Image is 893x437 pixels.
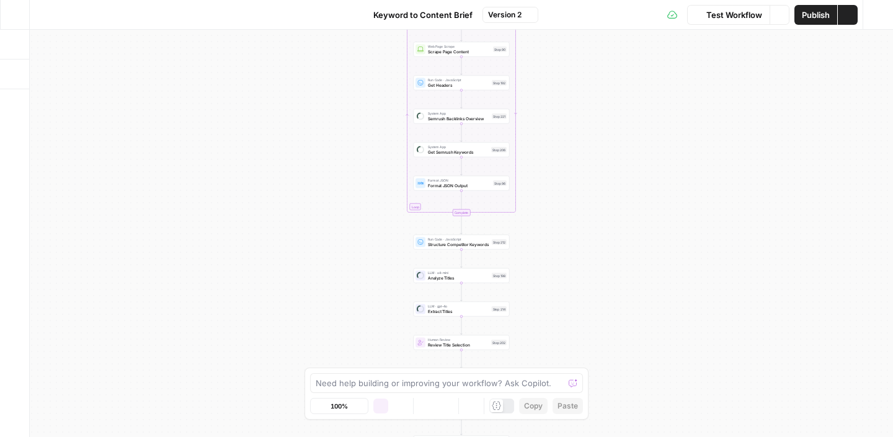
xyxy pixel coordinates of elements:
span: Keyword to Content Brief [373,9,473,21]
div: Step 212 [492,239,507,245]
div: Run Code · JavaScriptGet HeadersStep 192 [414,76,510,90]
div: Web Page ScrapeScrape Page ContentStep 90 [414,42,510,57]
div: Step 90 [493,46,507,52]
g: Edge from step_212 to step_198 [461,250,463,268]
div: Step 192 [492,80,507,86]
g: Edge from step_222 to step_197 [461,417,463,435]
button: Copy [519,398,548,414]
span: Structure Competitor Keywords [428,241,489,247]
div: Step 202 [491,340,507,345]
g: Edge from step_198 to step_214 [461,283,463,301]
div: Step 206 [491,147,507,152]
span: Version 2 [488,9,522,20]
button: Test Workflow [687,5,770,25]
g: Edge from step_192 to step_221 [461,90,463,108]
g: Edge from step_202 to step_218 [461,350,463,368]
g: Edge from step_90 to step_192 [461,57,463,75]
span: Semrush Backlinks Overview [428,115,489,121]
span: Human Review [428,337,489,342]
span: LLM · gpt-4o [428,304,489,309]
span: Scrape Page Content [428,48,491,55]
div: Step 198 [492,273,507,278]
span: Format JSON [428,178,491,183]
span: System App [428,144,489,149]
div: Complete [414,210,510,216]
div: Format JSONFormat JSON OutputStep 96 [414,176,510,191]
span: Copy [524,400,543,412]
div: Step 214 [492,306,507,312]
span: System App [428,111,489,116]
span: Get Headers [428,82,489,88]
div: Step 221 [492,113,507,119]
span: LLM · o4-mini [428,270,489,275]
span: Run Code · JavaScript [428,237,489,242]
g: Edge from step_214 to step_202 [461,317,463,335]
g: Edge from step_206 to step_96 [461,157,463,175]
span: Format JSON Output [428,182,491,188]
span: Web Page Scrape [428,44,491,49]
span: Analyze Titles [428,275,489,281]
button: Version 2 [482,7,538,23]
span: 100% [331,401,348,411]
div: Complete [453,210,471,216]
span: Get Semrush Keywords [428,149,489,155]
span: Test Workflow [706,9,762,21]
div: LLM · o4-miniAnalyze TitlesStep 198 [414,268,510,283]
button: Keyword to Content Brief [355,5,480,25]
span: Extract Titles [428,308,489,314]
div: Step 96 [493,180,507,186]
div: System AppGet Semrush KeywordsStep 206 [414,143,510,157]
g: Edge from step_221 to step_206 [461,124,463,142]
span: Paste [558,400,578,412]
g: Edge from step_89-iteration-end to step_212 [461,216,463,234]
div: System AppSemrush Backlinks OverviewStep 221 [414,109,510,124]
g: Edge from step_89 to step_90 [461,24,463,42]
button: Paste [553,398,583,414]
div: Run Code · JavaScriptStructure Competitor KeywordsStep 212 [414,235,510,250]
span: Run Code · JavaScript [428,77,489,82]
div: Human ReviewReview Title SelectionStep 202 [414,335,510,350]
div: LLM · gpt-4oExtract TitlesStep 214 [414,302,510,317]
button: Publish [794,5,837,25]
span: Publish [802,9,830,21]
span: Review Title Selection [428,342,489,348]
